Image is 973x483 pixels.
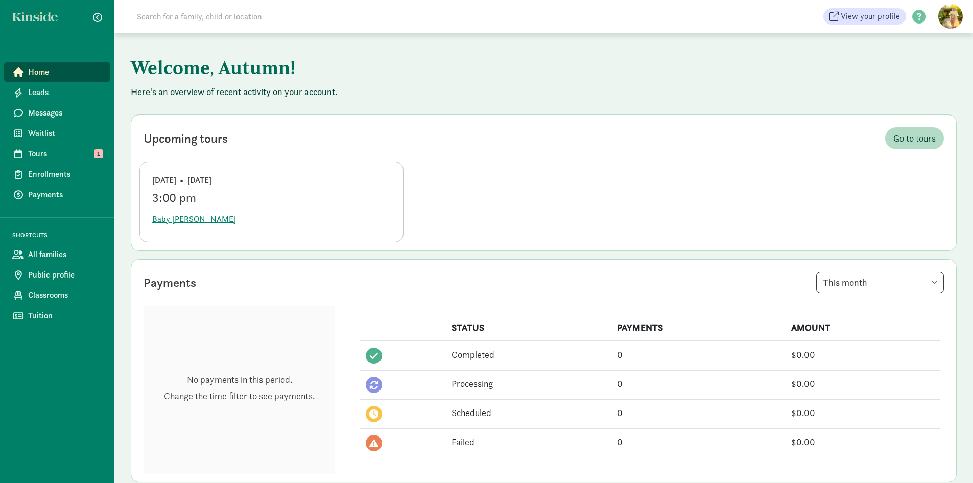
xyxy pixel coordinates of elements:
[445,314,611,341] th: STATUS
[131,86,957,98] p: Here's an overview of recent activity on your account.
[28,127,102,140] span: Waitlist
[452,435,605,449] div: Failed
[791,406,934,420] div: $0.00
[28,66,102,78] span: Home
[4,103,110,123] a: Messages
[617,406,779,420] div: 0
[823,8,906,25] a: View your profile
[152,213,236,225] span: Baby [PERSON_NAME]
[885,127,944,149] a: Go to tours
[152,191,391,205] div: 3:00 pm
[452,377,605,390] div: Processing
[28,86,102,99] span: Leads
[4,244,110,265] a: All families
[617,435,779,449] div: 0
[841,10,900,22] span: View your profile
[791,377,934,390] div: $0.00
[4,144,110,164] a: Tours 1
[785,314,940,341] th: AMOUNT
[28,269,102,281] span: Public profile
[28,107,102,119] span: Messages
[28,148,102,160] span: Tours
[791,348,934,361] div: $0.00
[164,390,315,402] p: Change the time filter to see payments.
[4,62,110,82] a: Home
[4,265,110,285] a: Public profile
[28,168,102,180] span: Enrollments
[922,434,973,483] iframe: Chat Widget
[131,49,636,86] h1: Welcome, Autumn!
[152,174,391,187] div: [DATE] • [DATE]
[144,273,196,292] div: Payments
[28,248,102,261] span: All families
[791,435,934,449] div: $0.00
[28,289,102,302] span: Classrooms
[611,314,786,341] th: PAYMENTS
[4,285,110,306] a: Classrooms
[4,185,110,205] a: Payments
[4,82,110,103] a: Leads
[144,129,228,148] div: Upcoming tours
[4,164,110,185] a: Enrollments
[28,310,102,322] span: Tuition
[893,131,936,145] span: Go to tours
[617,348,779,361] div: 0
[94,149,103,158] span: 1
[4,306,110,326] a: Tuition
[4,123,110,144] a: Waitlist
[28,189,102,201] span: Payments
[131,6,417,27] input: Search for a family, child or location
[152,209,236,229] button: Baby [PERSON_NAME]
[452,348,605,361] div: Completed
[164,374,315,386] p: No payments in this period.
[452,406,605,420] div: Scheduled
[617,377,779,390] div: 0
